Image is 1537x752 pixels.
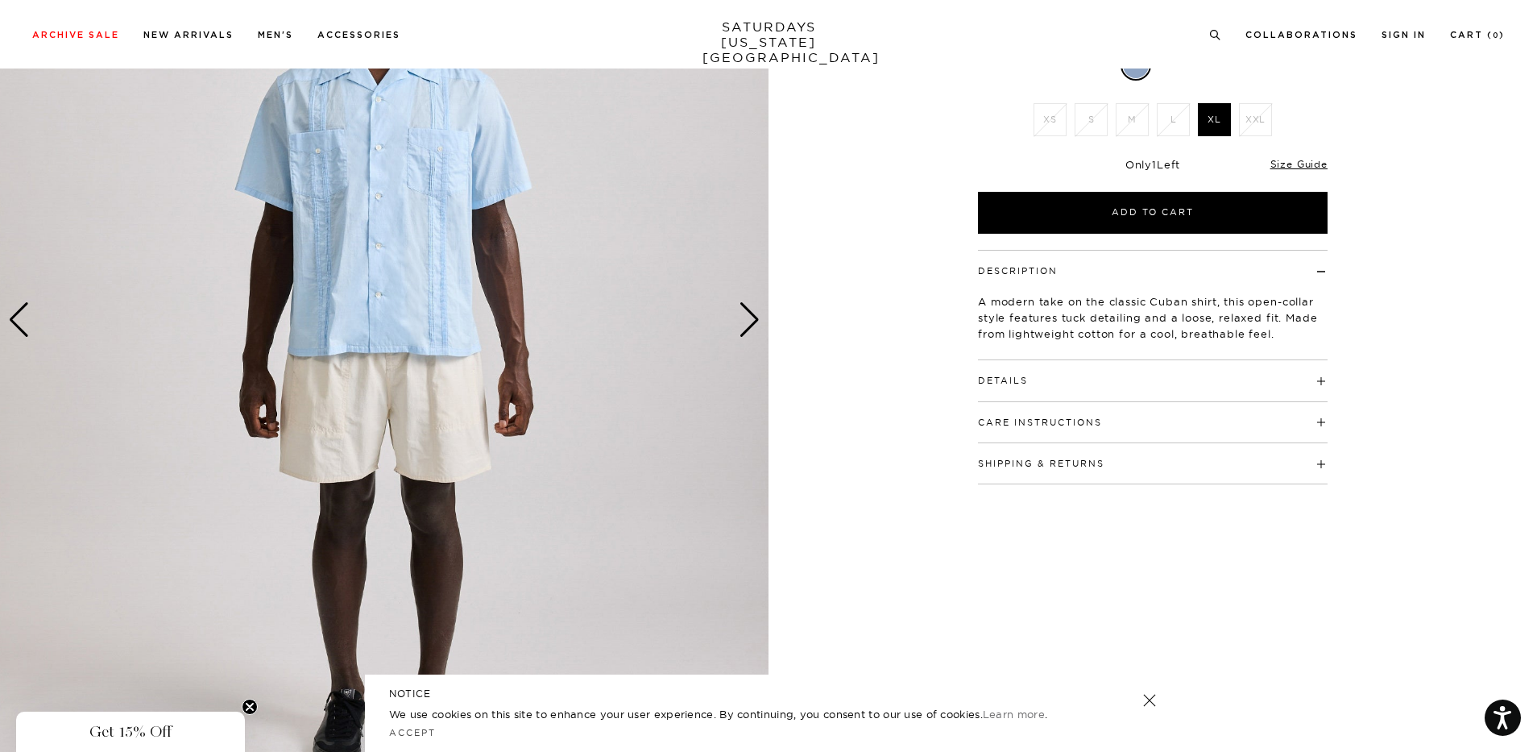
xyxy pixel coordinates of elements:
[702,19,835,65] a: SATURDAYS[US_STATE][GEOGRAPHIC_DATA]
[1245,31,1357,39] a: Collaborations
[978,293,1328,342] p: A modern take on the classic Cuban shirt, this open-collar style features tuck detailing and a lo...
[258,31,293,39] a: Men's
[978,418,1102,427] button: Care Instructions
[739,302,760,338] div: Next slide
[389,727,436,738] a: Accept
[16,712,245,752] div: Get 15% OffClose teaser
[89,722,172,742] span: Get 15% Off
[1493,32,1499,39] small: 0
[1152,158,1157,171] span: 1
[389,687,1148,701] h5: NOTICE
[978,158,1328,172] div: Only Left
[978,459,1104,468] button: Shipping & Returns
[978,192,1328,234] button: Add to Cart
[8,302,30,338] div: Previous slide
[978,376,1028,385] button: Details
[978,267,1058,276] button: Description
[317,31,400,39] a: Accessories
[1270,158,1328,170] a: Size Guide
[242,699,258,715] button: Close teaser
[389,706,1091,722] p: We use cookies on this site to enhance your user experience. By continuing, you consent to our us...
[983,708,1045,721] a: Learn more
[1450,31,1505,39] a: Cart (0)
[32,31,119,39] a: Archive Sale
[1382,31,1426,39] a: Sign In
[1198,103,1231,136] label: XL
[143,31,234,39] a: New Arrivals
